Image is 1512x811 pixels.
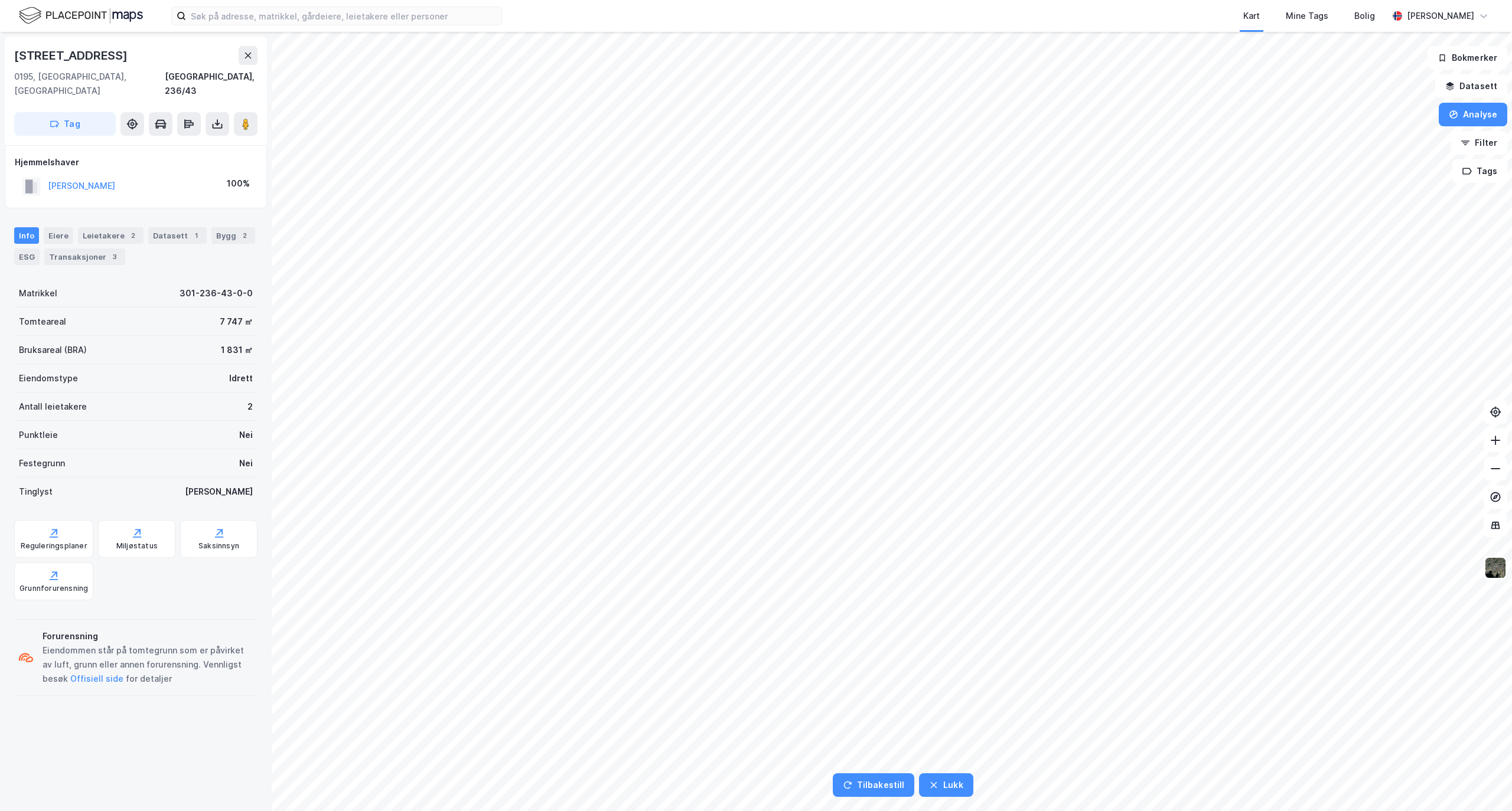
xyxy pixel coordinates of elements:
iframe: Chat Widget [1453,754,1512,811]
div: Tomteareal [19,315,66,329]
div: Forurensning [43,629,253,643]
div: Info [14,227,39,244]
div: Punktleie [19,428,58,442]
div: Nei [239,428,253,442]
div: Nei [239,456,253,470]
div: [STREET_ADDRESS] [14,46,130,65]
div: Eiendommen står på tomtegrunn som er påvirket av luft, grunn eller annen forurensning. Vennligst ... [43,643,253,686]
div: Leietakere [78,227,144,244]
div: [PERSON_NAME] [1407,9,1474,23]
button: Analyse [1439,103,1507,126]
div: 3 [109,251,120,263]
div: Mine Tags [1286,9,1328,23]
img: 9k= [1484,557,1507,579]
div: Idrett [229,371,253,385]
div: Datasett [148,227,207,244]
div: Antall leietakere [19,400,87,414]
button: Datasett [1435,74,1507,98]
div: 1 [190,230,202,241]
div: [GEOGRAPHIC_DATA], 236/43 [165,70,258,98]
div: Grunnforurensning [19,584,88,593]
button: Tilbakestill [833,773,914,797]
button: Lukk [919,773,973,797]
button: Tags [1452,159,1507,183]
div: Saksinnsyn [198,541,239,551]
div: Matrikkel [19,286,57,300]
img: logo.f888ab2527a4732fd821a326f86c7f29.svg [19,5,143,26]
div: Hjemmelshaver [15,155,257,169]
div: Eiere [44,227,73,244]
button: Bokmerker [1428,46,1507,70]
div: 0195, [GEOGRAPHIC_DATA], [GEOGRAPHIC_DATA] [14,70,165,98]
div: 100% [227,176,250,191]
div: Festegrunn [19,456,65,470]
div: Miljøstatus [116,541,158,551]
div: Eiendomstype [19,371,78,385]
div: Chatt-widget [1453,754,1512,811]
div: Reguleringsplaner [21,541,87,551]
div: Bygg [211,227,255,244]
div: ESG [14,248,40,265]
div: 301-236-43-0-0 [180,286,253,300]
div: 2 [247,400,253,414]
input: Søk på adresse, matrikkel, gårdeiere, leietakere eller personer [186,7,501,25]
div: [PERSON_NAME] [185,485,253,499]
div: Transaksjoner [44,248,125,265]
div: Tinglyst [19,485,53,499]
button: Filter [1451,131,1507,155]
div: 1 831 ㎡ [221,343,253,357]
div: 7 747 ㎡ [220,315,253,329]
div: 2 [239,230,250,241]
div: 2 [127,230,139,241]
div: Kart [1243,9,1260,23]
button: Tag [14,112,116,136]
div: Bolig [1354,9,1375,23]
div: Bruksareal (BRA) [19,343,87,357]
